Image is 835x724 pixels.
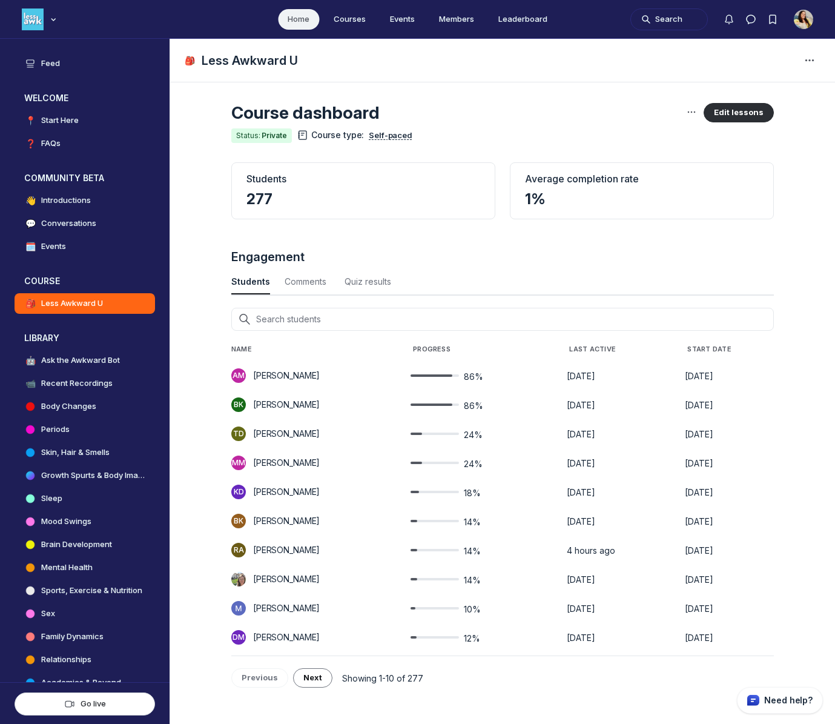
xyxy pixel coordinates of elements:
button: Direct messages [740,8,762,30]
h4: Mental Health [41,562,93,574]
h3: COURSE [24,275,60,287]
button: LIBRARYCollapse space [15,328,155,348]
h4: Body Changes [41,400,96,413]
button: 24% [411,427,552,441]
span: 📹 [24,377,36,390]
h4: Less Awkward U [41,297,103,310]
button: COURSECollapse space [15,271,155,291]
div: Go live [25,698,145,709]
span: [DATE] [567,429,595,439]
span: Engagement [231,250,305,264]
div: Quiz results [345,276,396,288]
button: Edit lessons [704,103,774,122]
a: Academics & Beyond [15,673,155,693]
span: Private [262,131,287,141]
h4: Introductions [41,194,91,207]
p: [PERSON_NAME] [253,544,320,556]
span: 🤖 [24,354,36,367]
p: [PERSON_NAME] [253,515,320,527]
span: [DATE] [685,458,713,468]
span: 📍 [24,115,36,127]
span: Progress [413,345,451,354]
a: Sports, Exercise & Nutrition [15,580,155,601]
h4: Mood Swings [41,516,91,528]
span: [DATE] [567,574,595,585]
button: 86% [411,397,552,412]
a: Mental Health [15,557,155,578]
div: BK [231,514,246,528]
button: Previous [231,668,288,688]
span: 10% [464,603,481,616]
h4: FAQs [41,138,61,150]
div: Comments [285,276,330,288]
a: View user profile [231,368,396,383]
a: Feed [15,53,155,74]
h4: Sex [41,608,55,620]
a: Members [429,9,484,30]
button: Notifications [718,8,740,30]
h4: Ask the Awkward Bot [41,354,120,367]
h4: Family Dynamics [41,631,104,643]
span: 24% [464,458,483,470]
h4: Start Here [41,115,79,127]
div: AM [231,368,246,383]
button: Quiz results [345,270,396,294]
p: [PERSON_NAME] [253,631,320,643]
div: BK [231,397,246,412]
button: Next [293,668,332,688]
div: Average completion rate [525,173,759,185]
span: 🎒 [185,55,197,67]
span: 14% [464,516,481,528]
span: [DATE] [567,487,595,497]
h4: Sleep [41,493,62,505]
h4: Conversations [41,218,96,230]
button: 14% [411,514,552,528]
a: 📹Recent Recordings [15,373,155,394]
span: [DATE] [685,633,713,643]
span: [DATE] [685,545,713,556]
h4: Relationships [41,654,91,666]
span: 4 hours ago [567,545,615,556]
a: Home [278,9,319,30]
button: 10% [411,601,552,616]
h4: 277 [246,190,480,209]
button: Go live [15,692,155,716]
a: ❓FAQs [15,133,155,154]
span: [DATE] [567,633,595,643]
div: TD [231,427,246,441]
p: Need help? [764,694,813,706]
h2: Course dashboard [231,102,684,124]
p: [PERSON_NAME] [253,399,320,411]
a: View user profile [231,572,396,586]
span: ❓ [24,138,36,150]
h4: Brain Development [41,539,112,551]
span: 👋 [24,194,36,207]
span: 86% [464,400,483,412]
svg: Space settings [802,53,817,68]
h3: COMMUNITY BETA [24,172,104,184]
div: Students [246,173,480,185]
h3: LIBRARY [24,332,59,344]
a: 🎒Less Awkward U [15,293,155,314]
span: [DATE] [567,516,595,526]
button: 14% [411,572,552,586]
a: 🤖Ask the Awkward Bot [15,350,155,371]
span: 🎒 [24,297,36,310]
button: Less Awkward Hub logo [22,7,59,32]
a: Relationships [15,649,155,670]
h3: WELCOME [24,92,68,104]
h4: Periods [41,423,70,436]
h4: 1% [525,190,759,209]
button: COMMUNITY BETACollapse space [15,168,155,188]
a: Mood Swings [15,511,155,532]
p: [PERSON_NAME] [253,573,320,585]
input: Search students [231,308,774,331]
button: WELCOMECollapse space [15,88,155,108]
span: [DATE] [685,603,713,614]
a: 📍Start Here [15,110,155,131]
button: Search [630,8,708,30]
h4: Academics & Beyond [41,677,121,689]
span: Start Date [687,345,731,354]
img: Less Awkward Hub logo [22,8,44,30]
div: RA [231,543,246,557]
